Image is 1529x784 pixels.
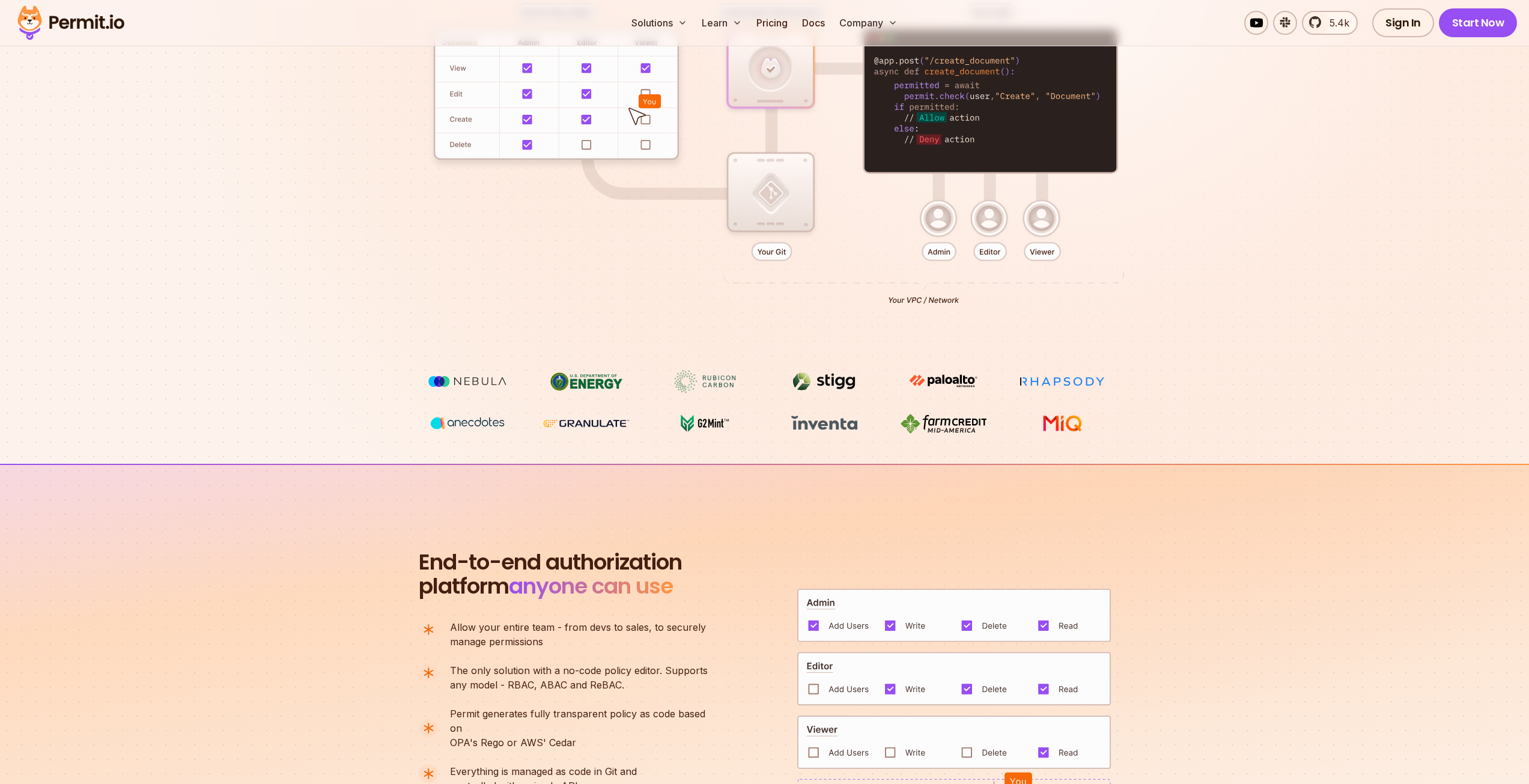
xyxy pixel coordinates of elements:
[1439,8,1518,37] a: Start Now
[450,620,706,649] p: manage permissions
[450,707,718,750] p: OPA's Rego or AWS' Cedar
[450,663,708,678] span: The only solution with a no-code policy editor. Supports
[779,412,869,434] img: inventa
[1302,11,1358,35] a: 5.4k
[834,11,902,35] button: Company
[450,707,718,735] span: Permit generates fully transparent policy as code based on
[697,11,747,35] button: Learn
[509,571,673,601] span: anyone can use
[422,370,512,393] img: Nebula
[422,412,512,434] img: vega
[450,663,708,692] p: any model - RBAC, ABAC and ReBAC.
[12,2,130,43] img: Permit logo
[1322,16,1349,30] span: 5.4k
[1021,413,1102,434] img: MIQ
[541,412,631,435] img: Granulate
[1017,370,1107,393] img: Rhapsody Health
[752,11,792,35] a: Pricing
[450,764,637,779] span: Everything is managed as code in Git and
[797,11,830,35] a: Docs
[898,412,988,435] img: Farm Credit
[660,412,750,435] img: G2mint
[450,620,706,634] span: Allow your entire team - from devs to sales, to securely
[627,11,692,35] button: Solutions
[898,370,988,392] img: paloalto
[419,550,682,574] span: End-to-end authorization
[541,370,631,393] img: US department of energy
[779,370,869,393] img: Stigg
[419,550,682,598] h2: platform
[660,370,750,393] img: Rubicon
[1372,8,1434,37] a: Sign In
